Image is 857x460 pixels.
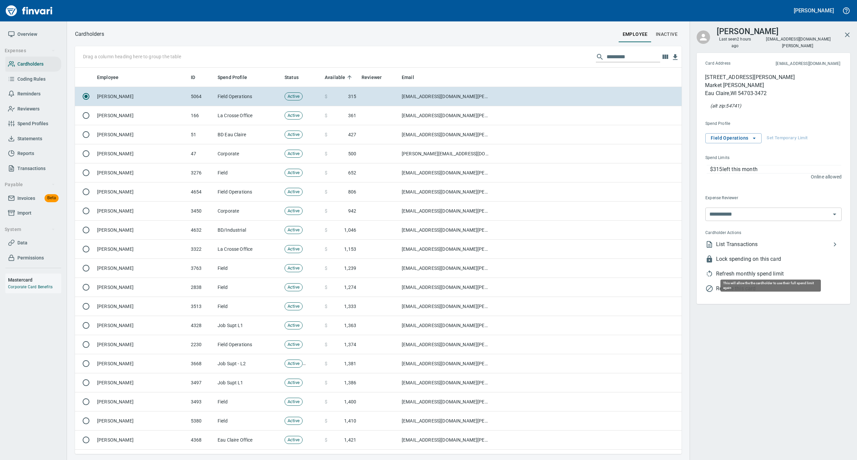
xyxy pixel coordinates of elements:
span: $ [325,303,327,310]
span: System [5,225,55,234]
span: Cardholder Actions [705,230,791,236]
span: $ [325,150,327,157]
td: [PERSON_NAME] [94,106,188,125]
td: [EMAIL_ADDRESS][DOMAIN_NAME][PERSON_NAME] [399,392,493,411]
button: [PERSON_NAME] [792,5,836,16]
td: 5064 [188,87,215,106]
span: Refresh monthly spend limit [716,270,842,278]
span: 1,421 [344,437,356,443]
span: 1,046 [344,227,356,233]
p: Market [PERSON_NAME] [705,81,795,89]
span: 1,274 [344,284,356,291]
td: BD Eau Claire [215,125,282,144]
td: 3493 [188,392,215,411]
span: Permissions [17,254,44,262]
button: System [2,223,58,236]
td: Corporate [215,144,282,163]
span: 806 [348,188,356,195]
span: Active [285,93,302,100]
td: [EMAIL_ADDRESS][DOMAIN_NAME][PERSON_NAME] [399,297,493,316]
td: [EMAIL_ADDRESS][DOMAIN_NAME][PERSON_NAME] [399,259,493,278]
span: Employee [97,73,119,81]
td: [PERSON_NAME] [94,316,188,335]
img: Finvari [4,3,54,19]
td: [EMAIL_ADDRESS][DOMAIN_NAME][PERSON_NAME] [399,354,493,373]
span: Available [325,73,354,81]
td: [PERSON_NAME] [94,144,188,163]
td: 4328 [188,316,215,335]
span: Card Address [705,60,753,67]
span: Revoke this card [716,285,842,293]
span: Active [285,265,302,272]
td: Corporate [215,202,282,221]
span: 1,239 [344,265,356,272]
span: 500 [348,150,356,157]
h3: [PERSON_NAME] [717,25,779,36]
td: [PERSON_NAME] [94,431,188,450]
td: Field [215,297,282,316]
span: Payable [5,180,55,189]
td: [EMAIL_ADDRESS][DOMAIN_NAME][PERSON_NAME] [399,106,493,125]
span: Employee [97,73,127,81]
span: Beta [45,194,59,202]
a: Data [5,235,61,250]
span: Transactions [17,164,46,173]
td: [PERSON_NAME] [94,87,188,106]
td: 3322 [188,240,215,259]
p: Online allowed [700,173,842,180]
a: Overview [5,27,61,42]
button: Download table [670,52,680,62]
span: Invoices [17,194,35,203]
td: Eau Claire Office [215,431,282,450]
td: 166 [188,106,215,125]
span: [EMAIL_ADDRESS][DOMAIN_NAME][PERSON_NAME] [765,36,831,49]
span: This is the email address for cardholder receipts [753,61,840,67]
button: Open [830,210,839,219]
a: Coding Rules [5,72,61,87]
td: 2838 [188,278,215,297]
td: Field [215,278,282,297]
td: [PERSON_NAME] [94,125,188,144]
span: Reminders [17,90,41,98]
button: Expenses [2,45,58,57]
span: Reviewer [362,73,390,81]
span: Active [285,284,302,291]
span: Status [285,73,299,81]
a: Permissions [5,250,61,265]
span: Set Temporary Limit [767,134,807,142]
span: Cardholders [17,60,44,68]
a: Cardholders [5,57,61,72]
span: Last seen [717,36,754,50]
td: [PERSON_NAME] [94,278,188,297]
td: [EMAIL_ADDRESS][DOMAIN_NAME][PERSON_NAME] [399,202,493,221]
span: Spend Limits [705,155,785,161]
td: 4632 [188,221,215,240]
span: Active [285,208,302,214]
td: [EMAIL_ADDRESS][DOMAIN_NAME][PERSON_NAME] [399,221,493,240]
a: InvoicesBeta [5,191,61,206]
button: Payable [2,178,58,191]
button: Set Temporary Limit [765,133,809,143]
span: $ [325,437,327,443]
td: 3668 [188,354,215,373]
span: Active [285,380,302,386]
span: Status [285,73,307,81]
td: Job Supt L1 [215,316,282,335]
span: Reviewers [17,105,40,113]
span: $ [325,246,327,252]
span: $ [325,169,327,176]
span: Active [285,227,302,233]
span: 1,381 [344,360,356,367]
span: Active [285,303,302,310]
td: [EMAIL_ADDRESS][DOMAIN_NAME][PERSON_NAME] [399,240,493,259]
span: 652 [348,169,356,176]
td: [EMAIL_ADDRESS][DOMAIN_NAME][PERSON_NAME] [399,125,493,144]
td: [PERSON_NAME] [94,259,188,278]
span: 1,363 [344,322,356,329]
td: 4654 [188,182,215,202]
span: Import [17,209,31,217]
span: Expense Reviewer [705,195,789,202]
span: Lock spending on this card [716,255,842,263]
td: 3450 [188,202,215,221]
td: [EMAIL_ADDRESS][DOMAIN_NAME][PERSON_NAME] [399,335,493,354]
